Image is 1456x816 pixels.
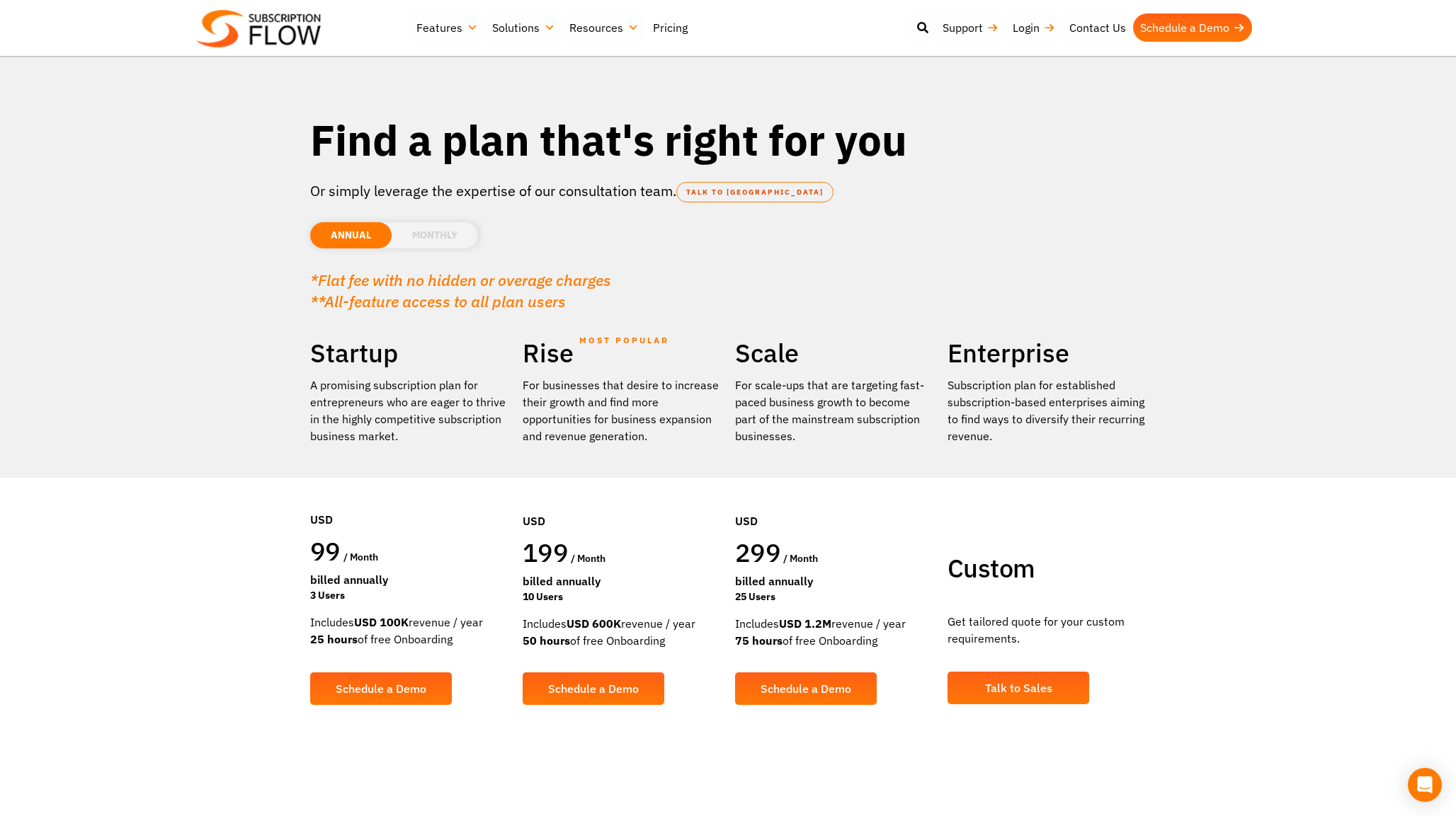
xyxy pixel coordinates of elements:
span: Schedule a Demo [548,683,639,694]
a: Schedule a Demo [1133,13,1252,42]
div: For businesses that desire to increase their growth and find more opportunities for business expa... [523,377,721,444]
div: 10 Users [523,590,721,604]
p: Get tailored quote for your custom requirements. [948,613,1146,647]
p: A promising subscription plan for entrepreneurs who are eager to thrive in the highly competitive... [310,377,508,444]
strong: USD 1.2M [779,616,831,631]
div: USD [735,470,933,536]
span: Schedule a Demo [336,683,426,694]
div: USD [310,469,508,535]
a: Schedule a Demo [310,672,452,705]
strong: 50 hours [523,633,570,648]
span: Schedule a Demo [761,683,851,694]
span: 199 [523,536,568,569]
a: TALK TO [GEOGRAPHIC_DATA] [676,182,834,202]
h2: Rise [523,337,721,369]
em: **All-feature access to all plan users [310,291,566,311]
li: ANNUAL [310,222,392,248]
img: Subscriptionflow [197,10,321,47]
span: / month [783,552,818,565]
a: Schedule a Demo [735,672,877,705]
a: Schedule a Demo [523,672,664,705]
div: Includes revenue / year of free Onboarding [310,614,508,648]
p: Subscription plan for established subscription-based enterprises aiming to find ways to diversify... [948,377,1146,444]
span: Custom [948,551,1035,585]
span: Talk to Sales [985,682,1052,694]
a: Features [409,13,485,42]
div: 25 Users [735,590,933,604]
span: / month [571,552,605,565]
strong: USD 600K [567,616,621,631]
a: Contact Us [1062,13,1133,42]
div: Billed Annually [310,571,508,588]
div: Billed Annually [523,573,721,590]
strong: 75 hours [735,633,783,648]
h2: Enterprise [948,337,1146,369]
a: Pricing [646,13,695,42]
span: MOST POPULAR [579,324,669,357]
span: 299 [735,536,780,569]
a: Support [935,13,1006,42]
a: Resources [562,13,646,42]
h2: Startup [310,337,508,369]
li: MONTHLY [392,222,478,248]
p: Or simply leverage the expertise of our consultation team. [310,180,1146,202]
strong: USD 100K [354,615,409,629]
span: / month [343,551,378,563]
span: 99 [310,534,341,568]
div: USD [523,470,721,536]
a: Talk to Sales [948,672,1089,704]
div: Includes revenue / year of free Onboarding [735,615,933,649]
div: Includes revenue / year of free Onboarding [523,615,721,649]
a: Login [1006,13,1062,42]
h2: Scale [735,337,933,369]
strong: 25 hours [310,632,358,646]
em: *Flat fee with no hidden or overage charges [310,270,611,290]
h1: Find a plan that's right for you [310,113,1146,166]
div: For scale-ups that are targeting fast-paced business growth to become part of the mainstream subs... [735,377,933,444]
div: Open Intercom Messenger [1408,768,1442,802]
a: Solutions [485,13,562,42]
div: 3 Users [310,588,508,603]
div: Billed Annually [735,573,933,590]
